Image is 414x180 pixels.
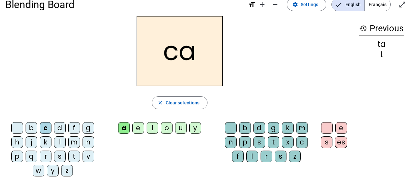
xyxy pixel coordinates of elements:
div: b [26,122,37,134]
div: f [232,151,244,162]
div: d [54,122,66,134]
div: p [239,136,251,148]
mat-icon: remove [271,1,279,8]
div: t [68,151,80,162]
div: f [68,122,80,134]
mat-icon: history [359,25,367,32]
div: g [268,122,279,134]
mat-icon: close [157,100,163,106]
div: t [359,51,404,58]
span: Settings [301,1,318,8]
div: m [296,122,308,134]
div: x [282,136,294,148]
div: s [253,136,265,148]
div: s [54,151,66,162]
div: w [33,165,44,176]
div: q [26,151,37,162]
div: u [175,122,187,134]
div: k [282,122,294,134]
div: ta [359,40,404,48]
div: i [147,122,158,134]
div: k [40,136,51,148]
div: t [268,136,279,148]
div: e [132,122,144,134]
div: r [261,151,272,162]
div: d [253,122,265,134]
div: s [275,151,286,162]
h3: Previous [359,21,404,36]
div: es [335,136,347,148]
div: n [225,136,237,148]
mat-icon: add [258,1,266,8]
div: j [26,136,37,148]
div: v [83,151,94,162]
div: m [68,136,80,148]
div: l [54,136,66,148]
div: r [40,151,51,162]
div: y [189,122,201,134]
div: b [239,122,251,134]
div: g [83,122,94,134]
div: n [83,136,94,148]
button: Clear selections [152,96,208,109]
mat-icon: format_size [248,1,256,8]
div: p [11,151,23,162]
h2: ca [137,16,223,86]
div: s [321,136,332,148]
div: c [296,136,308,148]
div: z [61,165,73,176]
div: c [40,122,51,134]
div: y [47,165,59,176]
mat-icon: open_in_full [398,1,406,8]
span: Clear selections [166,99,200,107]
div: o [161,122,173,134]
mat-icon: settings [292,2,298,7]
div: l [246,151,258,162]
div: h [11,136,23,148]
div: e [335,122,347,134]
div: a [118,122,130,134]
div: z [289,151,301,162]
